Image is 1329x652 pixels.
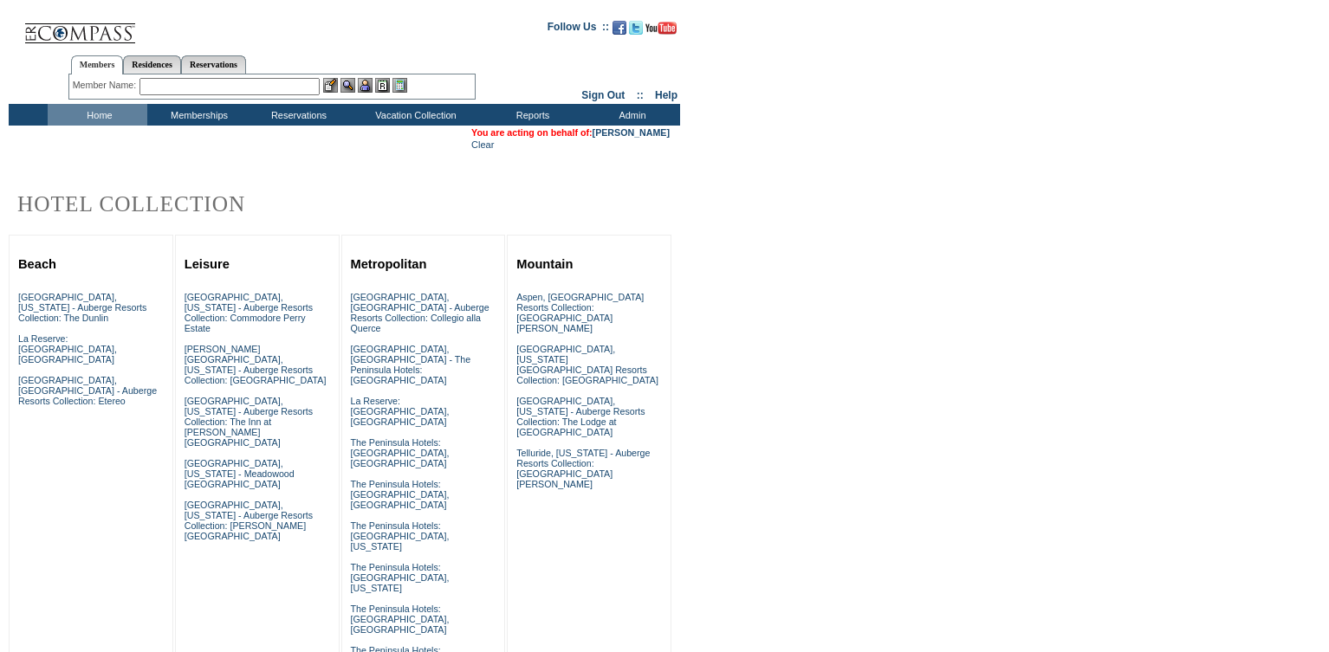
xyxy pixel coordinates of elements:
[581,89,625,101] a: Sign Out
[351,437,450,468] a: The Peninsula Hotels: [GEOGRAPHIC_DATA], [GEOGRAPHIC_DATA]
[358,78,373,93] img: Impersonate
[71,55,124,74] a: Members
[613,21,626,35] img: Become our fan on Facebook
[516,344,658,385] a: [GEOGRAPHIC_DATA], [US_STATE][GEOGRAPHIC_DATA] Resorts Collection: [GEOGRAPHIC_DATA]
[392,78,407,93] img: b_calculator.gif
[593,127,670,138] a: [PERSON_NAME]
[351,344,471,385] a: [GEOGRAPHIC_DATA], [GEOGRAPHIC_DATA] - The Peninsula Hotels: [GEOGRAPHIC_DATA]
[18,292,146,323] a: [GEOGRAPHIC_DATA], [US_STATE] - Auberge Resorts Collection: The Dunlin
[123,55,181,74] a: Residences
[18,257,56,271] a: Beach
[347,104,481,126] td: Vacation Collection
[471,139,494,150] a: Clear
[351,396,450,427] a: La Reserve: [GEOGRAPHIC_DATA], [GEOGRAPHIC_DATA]
[375,78,390,93] img: Reservations
[629,21,643,35] img: Follow us on Twitter
[580,104,680,126] td: Admin
[516,257,573,271] a: Mountain
[516,396,645,437] a: [GEOGRAPHIC_DATA], [US_STATE] - Auberge Resorts Collection: The Lodge at [GEOGRAPHIC_DATA]
[481,104,580,126] td: Reports
[48,104,147,126] td: Home
[185,344,327,385] a: [PERSON_NAME][GEOGRAPHIC_DATA], [US_STATE] - Auberge Resorts Collection: [GEOGRAPHIC_DATA]
[323,78,338,93] img: b_edit.gif
[629,26,643,36] a: Follow us on Twitter
[147,104,247,126] td: Memberships
[351,257,427,271] a: Metropolitan
[645,22,677,35] img: Subscribe to our YouTube Channel
[23,9,136,44] img: Compass Home
[351,479,450,510] a: The Peninsula Hotels: [GEOGRAPHIC_DATA], [GEOGRAPHIC_DATA]
[613,26,626,36] a: Become our fan on Facebook
[655,89,677,101] a: Help
[471,127,670,138] span: You are acting on behalf of:
[17,191,671,216] h2: Hotel Collection
[516,448,650,489] a: Telluride, [US_STATE] - Auberge Resorts Collection: [GEOGRAPHIC_DATA][PERSON_NAME]
[340,78,355,93] img: View
[185,500,313,541] a: [GEOGRAPHIC_DATA], [US_STATE] - Auberge Resorts Collection: [PERSON_NAME][GEOGRAPHIC_DATA]
[351,520,450,552] a: The Peninsula Hotels: [GEOGRAPHIC_DATA], [US_STATE]
[73,78,139,93] div: Member Name:
[247,104,347,126] td: Reservations
[181,55,246,74] a: Reservations
[351,562,450,593] a: The Peninsula Hotels: [GEOGRAPHIC_DATA], [US_STATE]
[185,292,313,333] a: [GEOGRAPHIC_DATA], [US_STATE] - Auberge Resorts Collection: Commodore Perry Estate
[9,26,23,27] img: i.gif
[351,604,450,635] a: The Peninsula Hotels: [GEOGRAPHIC_DATA], [GEOGRAPHIC_DATA]
[516,292,644,333] a: Aspen, [GEOGRAPHIC_DATA] Resorts Collection: [GEOGRAPHIC_DATA][PERSON_NAME]
[351,292,489,333] a: [GEOGRAPHIC_DATA], [GEOGRAPHIC_DATA] - Auberge Resorts Collection: Collegio alla Querce
[18,375,157,406] a: [GEOGRAPHIC_DATA], [GEOGRAPHIC_DATA] - Auberge Resorts Collection: Etereo
[548,19,609,40] td: Follow Us ::
[185,458,295,489] a: [GEOGRAPHIC_DATA], [US_STATE] - Meadowood [GEOGRAPHIC_DATA]
[185,396,313,448] a: [GEOGRAPHIC_DATA], [US_STATE] - Auberge Resorts Collection: The Inn at [PERSON_NAME][GEOGRAPHIC_D...
[645,26,677,36] a: Subscribe to our YouTube Channel
[637,89,644,101] span: ::
[18,333,117,365] a: La Reserve: [GEOGRAPHIC_DATA], [GEOGRAPHIC_DATA]
[185,257,230,271] a: Leisure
